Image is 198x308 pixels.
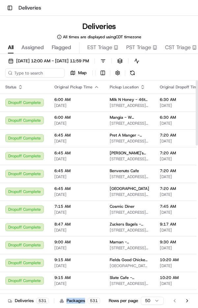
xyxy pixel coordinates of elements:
[22,69,83,75] div: We're available if you need us!
[78,70,87,76] span: Map
[110,150,149,156] span: [PERSON_NAME]'s Bagels
[112,65,120,73] button: Start new chat
[110,192,149,197] span: [STREET_ADDRESS][US_STATE]
[13,95,50,102] span: Knowledge Base
[5,68,65,77] input: Type to search
[87,44,112,51] span: EST Triage
[54,281,99,286] span: [DATE]
[110,186,149,191] span: [GEOGRAPHIC_DATA]
[67,68,90,77] button: Map
[110,245,149,251] span: [STREET_ADDRESS][US_STATE]
[165,44,191,51] span: CST Triage
[53,93,108,105] a: 💻API Documentation
[54,168,99,173] span: 6:45 AM
[7,96,12,101] div: 📗
[54,186,99,191] span: 6:45 AM
[36,298,49,304] div: 531
[110,133,149,138] span: Pret A Manger - [STREET_ADDRESS]
[54,245,99,251] span: [DATE]
[54,115,99,120] span: 6:00 AM
[66,111,80,116] span: Pylon
[62,95,106,102] span: API Documentation
[110,257,149,262] span: Fields Good Chicken - [GEOGRAPHIC_DATA]
[54,121,99,126] span: [DATE]
[110,103,149,108] span: [STREET_ADDRESS][US_STATE]
[54,228,99,233] span: [DATE]
[110,156,149,162] span: [STREET_ADDRESS][US_STATE]
[54,275,99,280] span: 9:15 AM
[54,293,99,298] span: 9:30 AM
[109,298,138,304] p: Rows per page
[54,150,99,156] span: 6:45 AM
[88,298,100,304] div: 531
[7,26,120,37] p: Welcome 👋
[46,111,80,116] a: Powered byPylon
[7,6,20,19] img: Nash
[54,257,99,262] span: 9:15 AM
[54,192,99,197] span: [DATE]
[52,44,71,51] span: Flagged
[21,44,44,51] span: Assigned
[8,44,14,51] span: All
[5,56,92,66] button: [DATE] 12:00 AM - [DATE] 11:59 PM
[4,93,53,105] a: 📗Knowledge Base
[126,44,151,51] span: PST Triage
[54,156,99,162] span: [DATE]
[54,174,99,179] span: [DATE]
[16,58,89,64] span: [DATE] 12:00 AM - [DATE] 11:59 PM
[110,168,139,173] span: Benvenuto Cafe
[63,34,141,40] span: All times are displayed using CDT timezone
[54,263,99,268] span: [DATE]
[54,97,99,102] span: 6:00 AM
[54,222,99,227] span: 8:47 AM
[54,204,99,209] span: 7:15 AM
[110,174,149,179] span: [STREET_ADDRESS][US_STATE]
[110,239,149,245] span: Maman - [GEOGRAPHIC_DATA]
[110,115,149,120] span: Mangia - W [GEOGRAPHIC_DATA]
[82,21,116,32] h1: Deliveries
[8,298,49,304] div: Deliveries
[54,139,99,144] span: [DATE]
[56,96,61,101] div: 💻
[110,293,149,298] span: Milk N Honey - 46th St
[54,210,99,215] span: [DATE]
[110,139,149,144] span: [STREET_ADDRESS][US_STATE]
[54,84,93,90] span: Original Pickup Time
[54,103,99,108] span: [DATE]
[110,222,149,227] span: Zuckers Bagels - [GEOGRAPHIC_DATA]
[22,63,108,69] div: Start new chat
[54,133,99,138] span: 6:45 AM
[7,63,18,75] img: 1736555255976-a54dd68f-1ca7-489b-9aae-adbdc363a1c4
[54,239,99,245] span: 9:00 AM
[110,84,139,90] span: Pickup Location
[110,210,149,215] span: [STREET_ADDRESS][US_STATE]
[18,4,41,12] h1: Deliveries
[110,97,149,102] span: Milk N Honey - 46th St
[5,84,16,90] span: Status
[110,121,149,126] span: [STREET_ADDRESS][US_STATE]
[17,42,109,49] input: Clear
[110,204,135,209] span: Cosmic Diner
[128,68,137,77] button: Refresh
[60,298,100,304] div: Packages
[110,228,149,233] span: [STREET_ADDRESS][US_STATE]
[110,275,149,280] span: Slate Cafe - [GEOGRAPHIC_DATA]
[110,281,149,286] span: [STREET_ADDRESS][US_STATE]
[110,263,149,268] span: [GEOGRAPHIC_DATA][STREET_ADDRESS][US_STATE][GEOGRAPHIC_DATA]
